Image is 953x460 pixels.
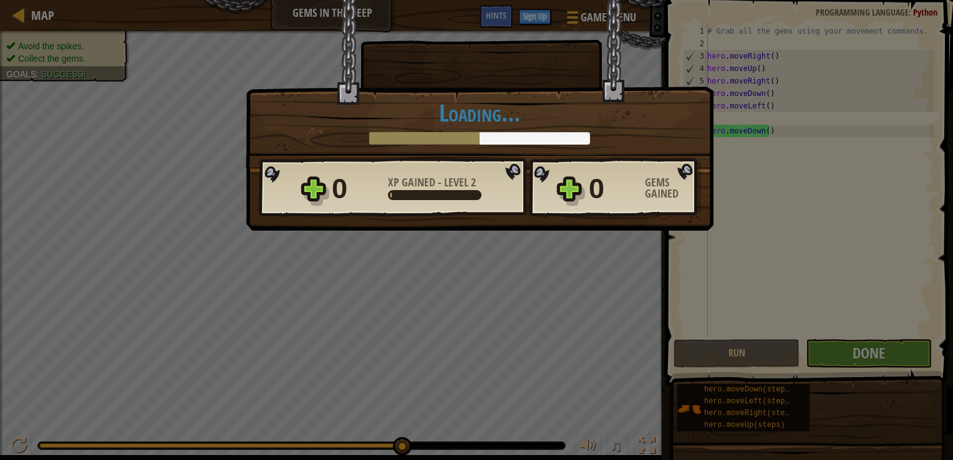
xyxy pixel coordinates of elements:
[332,169,380,209] div: 0
[645,177,701,199] div: Gems Gained
[589,169,637,209] div: 0
[471,175,476,190] span: 2
[388,175,438,190] span: XP Gained
[388,177,476,188] div: -
[259,100,700,126] h1: Loading...
[442,175,471,190] span: Level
